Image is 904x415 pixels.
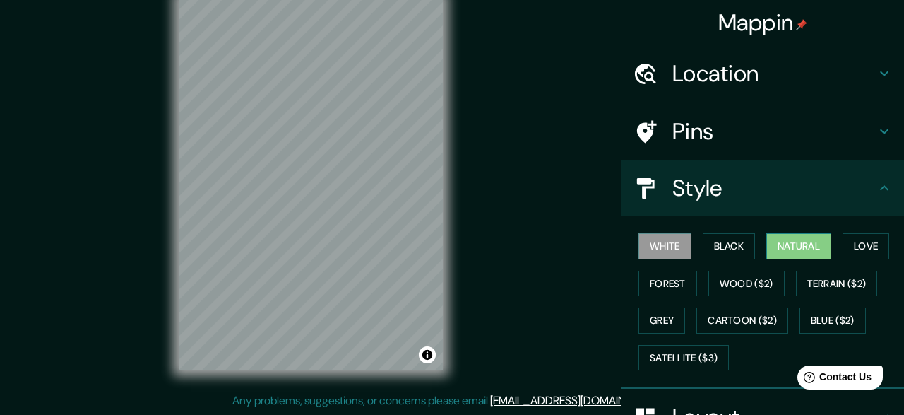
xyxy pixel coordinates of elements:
button: Wood ($2) [708,271,785,297]
button: Toggle attribution [419,346,436,363]
button: Terrain ($2) [796,271,878,297]
img: pin-icon.png [796,19,807,30]
a: [EMAIL_ADDRESS][DOMAIN_NAME] [490,393,665,408]
button: Forest [638,271,697,297]
h4: Pins [672,117,876,146]
iframe: Help widget launcher [778,360,888,399]
h4: Style [672,174,876,202]
p: Any problems, suggestions, or concerns please email . [232,392,667,409]
button: Love [843,233,889,259]
div: Location [621,45,904,102]
div: Style [621,160,904,216]
button: Grey [638,308,685,334]
div: Pins [621,103,904,160]
button: Black [703,233,756,259]
button: Natural [766,233,831,259]
button: Cartoon ($2) [696,308,788,334]
h4: Location [672,59,876,88]
button: White [638,233,691,259]
h4: Mappin [718,8,808,37]
button: Blue ($2) [799,308,866,334]
button: Satellite ($3) [638,345,729,371]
